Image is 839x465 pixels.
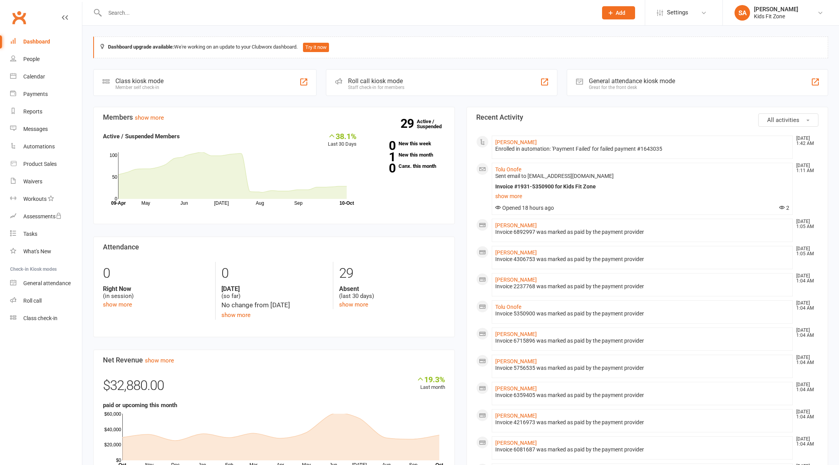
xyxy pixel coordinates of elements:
div: $32,880.00 [103,375,445,401]
a: [PERSON_NAME] [495,358,537,364]
div: We're working on an update to your Clubworx dashboard. [93,37,828,58]
strong: paid or upcoming this month [103,402,177,409]
a: 0Canx. this month [368,164,445,169]
div: Invoice 5756535 was marked as paid by the payment provider [495,365,789,371]
h3: Recent Activity [476,113,818,121]
a: Roll call [10,292,82,310]
div: Invoice 6715896 was marked as paid by the payment provider [495,338,789,344]
time: [DATE] 1:04 AM [792,328,818,338]
a: [PERSON_NAME] [495,440,537,446]
a: 0New this week [368,141,445,146]
a: show more [135,114,164,121]
a: show more [221,312,251,319]
div: Workouts [23,196,47,202]
button: Try it now [303,43,329,52]
span: Settings [667,4,688,21]
a: Clubworx [9,8,29,27]
a: Class kiosk mode [10,310,82,327]
div: Payments [23,91,48,97]
a: Messages [10,120,82,138]
a: Calendar [10,68,82,85]
a: show more [339,301,368,308]
div: [PERSON_NAME] [754,6,798,13]
strong: 0 [368,162,395,174]
div: General attendance kiosk mode [589,77,675,85]
div: 0 [103,262,209,285]
div: Great for the front desk [589,85,675,90]
time: [DATE] 1:04 AM [792,301,818,311]
div: Invoice 6081687 was marked as paid by the payment provider [495,446,789,453]
a: show more [145,357,174,364]
div: Invoice 6359405 was marked as paid by the payment provider [495,392,789,399]
div: Messages [23,126,48,132]
time: [DATE] 1:11 AM [792,163,818,173]
div: 38.1% [328,132,357,140]
strong: [DATE] [221,285,327,293]
div: Invoice 4306753 was marked as paid by the payment provider [495,256,789,263]
div: General attendance [23,280,71,286]
div: No change from [DATE] [221,300,327,310]
div: Tasks [23,231,37,237]
a: [PERSON_NAME] [495,385,537,392]
time: [DATE] 1:05 AM [792,219,818,229]
div: Invoice 4216973 was marked as paid by the payment provider [495,419,789,426]
span: Sent email to [EMAIL_ADDRESS][DOMAIN_NAME] [495,173,614,179]
span: All activities [767,117,799,124]
div: Last 30 Days [328,132,357,148]
a: General attendance kiosk mode [10,275,82,292]
a: What's New [10,243,82,260]
a: [PERSON_NAME] [495,139,537,145]
a: Tolu Onofe [495,304,521,310]
a: Tasks [10,225,82,243]
time: [DATE] 1:04 AM [792,382,818,392]
a: Workouts [10,190,82,208]
div: 29 [339,262,445,285]
h3: Attendance [103,243,445,251]
a: Product Sales [10,155,82,173]
strong: 29 [400,118,417,129]
a: Assessments [10,208,82,225]
span: Add [616,10,625,16]
div: Last month [416,375,445,392]
span: 2 [779,205,789,211]
div: People [23,56,40,62]
div: (in session) [103,285,209,300]
h3: Members [103,113,445,121]
time: [DATE] 1:04 AM [792,409,818,420]
a: show more [495,191,789,202]
a: [PERSON_NAME] [495,331,537,337]
div: Enrolled in automation: 'Payment Failed' for failed payment #1643035 [495,146,789,152]
div: Invoice #1931-5350900 for Kids Fit Zone [495,183,789,190]
div: 0 [221,262,327,285]
a: show more [103,301,132,308]
div: Invoice 5350900 was marked as paid by the payment provider [495,310,789,317]
a: [PERSON_NAME] [495,277,537,283]
div: (so far) [221,285,327,300]
span: Opened 18 hours ago [495,205,554,211]
time: [DATE] 1:04 AM [792,355,818,365]
a: People [10,51,82,68]
a: [PERSON_NAME] [495,222,537,228]
strong: Right Now [103,285,209,293]
div: Invoice 6892997 was marked as paid by the payment provider [495,229,789,235]
div: Waivers [23,178,42,185]
strong: 0 [368,140,395,152]
div: SA [735,5,750,21]
button: Add [602,6,635,19]
a: Waivers [10,173,82,190]
div: Kids Fit Zone [754,13,798,20]
div: Roll call [23,298,42,304]
time: [DATE] 1:05 AM [792,246,818,256]
div: Product Sales [23,161,57,167]
strong: Dashboard upgrade available: [108,44,174,50]
div: Assessments [23,213,62,219]
div: Member self check-in [115,85,164,90]
div: Class check-in [23,315,57,321]
div: What's New [23,248,51,254]
time: [DATE] 1:04 AM [792,437,818,447]
div: (last 30 days) [339,285,445,300]
input: Search... [103,7,592,18]
div: Automations [23,143,55,150]
div: Invoice 2237768 was marked as paid by the payment provider [495,283,789,290]
div: Calendar [23,73,45,80]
